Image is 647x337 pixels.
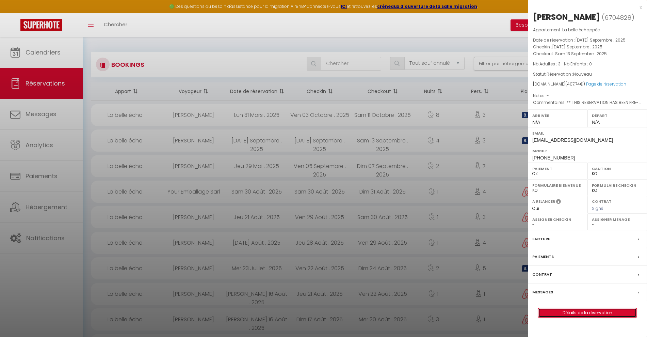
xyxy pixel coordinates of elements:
[532,120,540,125] span: N/A
[533,12,600,22] div: [PERSON_NAME]
[532,165,583,172] label: Paiement
[532,155,575,160] span: [PHONE_NUMBER]
[547,93,549,98] span: -
[532,216,583,223] label: Assigner Checkin
[592,216,643,223] label: Assigner Menage
[592,112,643,119] label: Départ
[533,81,642,88] div: [DOMAIN_NAME]
[532,148,643,154] label: Mobile
[592,182,643,189] label: Formulaire Checkin
[533,99,642,106] p: Commentaires :
[532,112,583,119] label: Arrivée
[528,3,642,12] div: x
[533,27,642,33] p: Appartement :
[532,130,643,137] label: Email
[533,92,642,99] p: Notes :
[565,81,585,87] span: ( €)
[532,253,554,260] label: Paiements
[573,71,592,77] span: Nouveau
[533,71,642,78] p: Statut Réservation :
[538,308,636,317] a: Détails de la réservation
[552,44,602,50] span: [DATE] Septembre . 2025
[592,205,603,211] span: Signé
[592,165,643,172] label: Caution
[592,199,612,203] label: Contrat
[556,199,561,206] i: Sélectionner OUI si vous souhaiter envoyer les séquences de messages post-checkout
[532,289,553,296] label: Messages
[564,61,592,67] span: Nb Enfants : 0
[532,199,555,204] label: A relancer
[532,271,552,278] label: Contrat
[533,37,642,44] p: Date de réservation :
[538,308,637,318] button: Détails de la réservation
[533,61,592,67] span: Nb Adultes : 3 -
[586,81,626,87] a: Page de réservation
[532,182,583,189] label: Formulaire Bienvenue
[533,50,642,57] p: Checkout :
[555,51,607,57] span: Sam 13 Septembre . 2025
[602,13,634,22] span: ( )
[604,13,631,22] span: 6704828
[532,235,550,243] label: Facture
[562,27,600,33] span: La belle échappée
[532,137,613,143] span: [EMAIL_ADDRESS][DOMAIN_NAME]
[592,120,600,125] span: N/A
[533,44,642,50] p: Checkin :
[575,37,626,43] span: [DATE] Septembre . 2025
[567,81,580,87] span: 407.74
[5,3,26,23] button: Ouvrir le widget de chat LiveChat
